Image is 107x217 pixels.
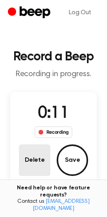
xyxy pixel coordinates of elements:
[19,144,50,176] button: Delete Audio Record
[33,199,90,211] a: [EMAIL_ADDRESS][DOMAIN_NAME]
[57,144,88,176] button: Save Audio Record
[5,198,102,212] span: Contact us
[61,3,99,22] a: Log Out
[6,51,101,63] h1: Record a Beep
[35,126,73,138] div: Recording
[38,105,69,122] span: 0:11
[8,5,52,21] a: Beep
[6,69,101,79] p: Recording in progress.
